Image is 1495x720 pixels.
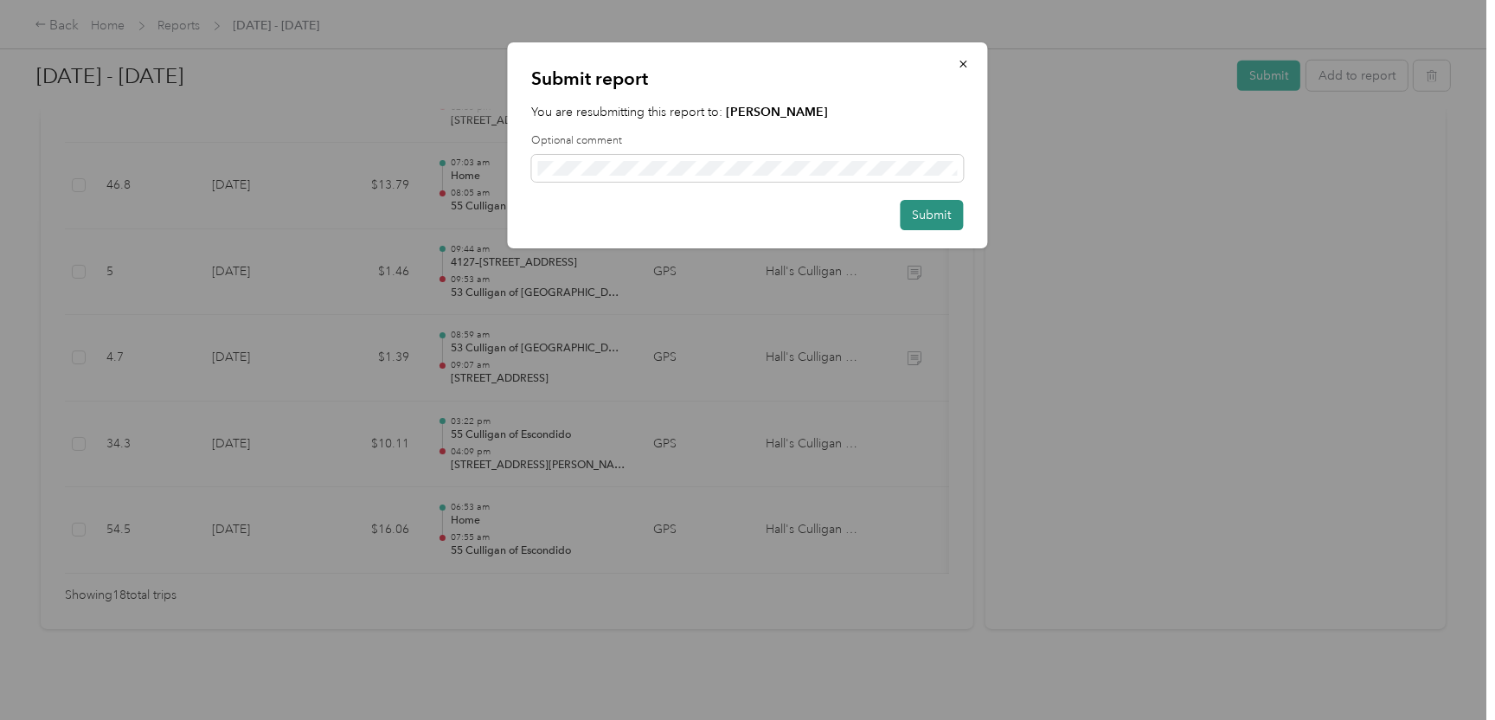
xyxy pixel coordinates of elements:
strong: [PERSON_NAME] [727,105,829,119]
label: Optional comment [532,133,964,149]
button: Submit [901,200,964,230]
p: Submit report [532,67,964,91]
p: You are resubmitting this report to: [532,103,964,121]
iframe: Everlance-gr Chat Button Frame [1398,623,1495,720]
